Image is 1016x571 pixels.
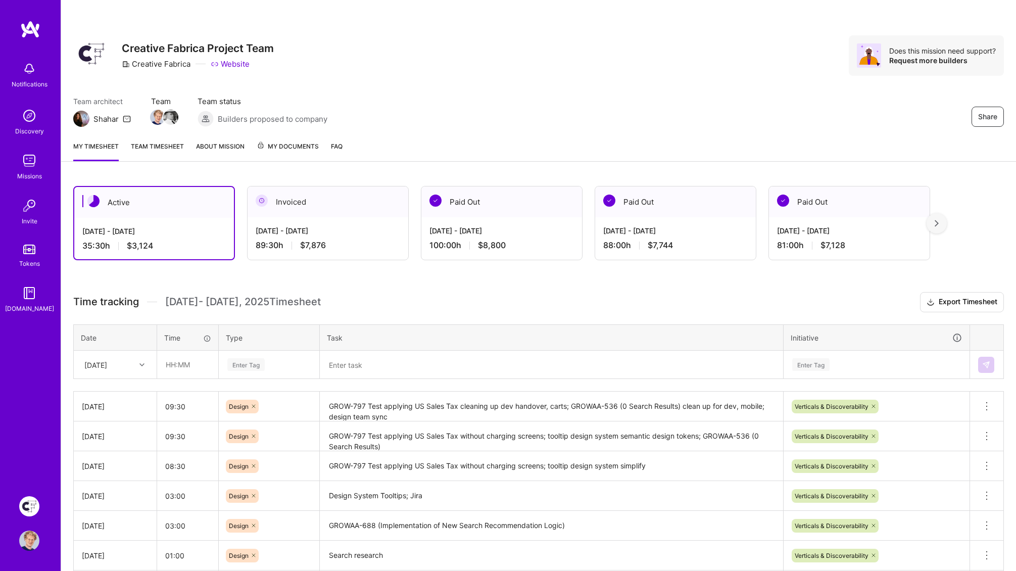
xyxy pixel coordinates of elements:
[139,362,144,367] i: icon Chevron
[122,59,190,69] div: Creative Fabrica
[93,114,119,124] div: Shahar
[17,171,42,181] div: Missions
[978,112,997,122] span: Share
[17,496,42,516] a: Creative Fabrica Project Team
[19,531,39,551] img: User Avatar
[15,126,44,136] div: Discovery
[19,151,39,171] img: teamwork
[920,292,1004,312] button: Export Timesheet
[478,240,506,251] span: $8,800
[935,220,939,227] img: right
[229,492,249,500] span: Design
[889,46,996,56] div: Does this mission need support?
[127,241,153,251] span: $3,124
[82,520,149,531] div: [DATE]
[82,431,149,442] div: [DATE]
[150,110,165,125] img: Team Member Avatar
[163,110,178,125] img: Team Member Avatar
[157,512,218,539] input: HH:MM
[164,332,211,343] div: Time
[857,43,881,68] img: Avatar
[256,225,400,236] div: [DATE] - [DATE]
[22,216,37,226] div: Invite
[157,393,218,420] input: HH:MM
[198,96,327,107] span: Team status
[17,531,42,551] a: User Avatar
[257,141,319,161] a: My Documents
[321,512,782,540] textarea: GROWAA-688 (Implementation of New Search Recommendation Logic)
[603,225,748,236] div: [DATE] - [DATE]
[795,403,868,410] span: Verticals & Discoverability
[82,461,149,471] div: [DATE]
[73,296,139,308] span: Time tracking
[218,114,327,124] span: Builders proposed to company
[777,240,922,251] div: 81:00 h
[82,491,149,501] div: [DATE]
[19,496,39,516] img: Creative Fabrica Project Team
[87,195,100,207] img: Active
[982,361,990,369] img: Submit
[321,452,782,480] textarea: GROW-797 Test applying US Sales Tax without charging screens; tooltip design system simplify
[972,107,1004,127] button: Share
[151,96,177,107] span: Team
[20,20,40,38] img: logo
[158,351,218,378] input: HH:MM
[791,332,962,344] div: Initiative
[82,401,149,412] div: [DATE]
[5,303,54,314] div: [DOMAIN_NAME]
[157,483,218,509] input: HH:MM
[73,35,110,72] img: Company Logo
[211,59,250,69] a: Website
[820,240,845,251] span: $7,128
[889,56,996,65] div: Request more builders
[84,359,107,370] div: [DATE]
[165,296,321,308] span: [DATE] - [DATE] , 2025 Timesheet
[321,482,782,510] textarea: Design System Tooltips; Jira
[229,403,249,410] span: Design
[151,109,164,126] a: Team Member Avatar
[73,141,119,161] a: My timesheet
[429,225,574,236] div: [DATE] - [DATE]
[795,433,868,440] span: Verticals & Discoverability
[12,79,47,89] div: Notifications
[795,462,868,470] span: Verticals & Discoverability
[769,186,930,217] div: Paid Out
[229,433,249,440] span: Design
[648,240,673,251] span: $7,744
[331,141,343,161] a: FAQ
[229,462,249,470] span: Design
[777,225,922,236] div: [DATE] - [DATE]
[157,542,218,569] input: HH:MM
[229,552,249,559] span: Design
[198,111,214,127] img: Builders proposed to company
[792,357,830,372] div: Enter Tag
[157,423,218,450] input: HH:MM
[300,240,326,251] span: $7,876
[229,522,249,530] span: Design
[19,106,39,126] img: discovery
[19,59,39,79] img: bell
[123,115,131,123] i: icon Mail
[82,550,149,561] div: [DATE]
[122,42,274,55] h3: Creative Fabrica Project Team
[196,141,245,161] a: About Mission
[122,60,130,68] i: icon CompanyGray
[164,109,177,126] a: Team Member Avatar
[321,542,782,569] textarea: Search research
[19,258,40,269] div: Tokens
[321,393,782,420] textarea: GROW-797 Test applying US Sales Tax cleaning up dev handover, carts; GROWAA-536 (0 Search Results...
[927,297,935,308] i: icon Download
[595,186,756,217] div: Paid Out
[795,522,868,530] span: Verticals & Discoverability
[256,240,400,251] div: 89:30 h
[248,186,408,217] div: Invoiced
[777,195,789,207] img: Paid Out
[82,241,226,251] div: 35:30 h
[219,324,320,351] th: Type
[257,141,319,152] span: My Documents
[256,195,268,207] img: Invoiced
[795,552,868,559] span: Verticals & Discoverability
[157,453,218,480] input: HH:MM
[23,245,35,254] img: tokens
[19,196,39,216] img: Invite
